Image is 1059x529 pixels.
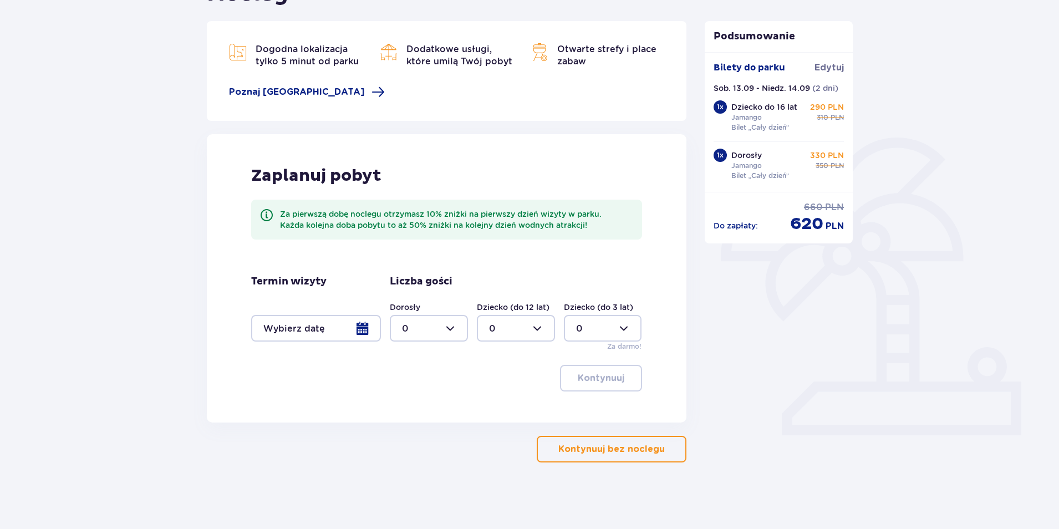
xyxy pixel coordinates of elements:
[537,436,686,462] button: Kontynuuj bez noclegu
[256,44,359,67] span: Dogodna lokalizacja tylko 5 minut od parku
[814,62,844,74] a: Edytuj
[564,302,633,313] label: Dziecko (do 3 lat)
[558,443,665,455] p: Kontynuuj bez noclegu
[810,101,844,113] p: 290 PLN
[477,302,549,313] label: Dziecko (do 12 lat)
[714,83,810,94] p: Sob. 13.09 - Niedz. 14.09
[406,44,512,67] span: Dodatkowe usługi, które umilą Twój pobyt
[731,123,790,133] p: Bilet „Cały dzień”
[380,43,398,61] img: Bar Icon
[731,113,762,123] p: Jamango
[531,43,548,61] img: Map Icon
[229,43,247,61] img: Map Icon
[731,101,797,113] p: Dziecko do 16 lat
[280,208,633,231] div: Za pierwszą dobę noclegu otrzymasz 10% zniżki na pierwszy dzień wizyty w parku. Każda kolejna dob...
[714,100,727,114] div: 1 x
[251,165,381,186] p: Zaplanuj pobyt
[817,113,828,123] p: 310
[731,161,762,171] p: Jamango
[578,372,624,384] p: Kontynuuj
[229,85,385,99] a: Poznaj [GEOGRAPHIC_DATA]
[705,30,853,43] p: Podsumowanie
[790,213,823,235] p: 620
[560,365,642,391] button: Kontynuuj
[229,86,365,98] span: Poznaj [GEOGRAPHIC_DATA]
[831,113,844,123] p: PLN
[831,161,844,171] p: PLN
[251,275,327,288] p: Termin wizyty
[731,171,790,181] p: Bilet „Cały dzień”
[714,220,758,231] p: Do zapłaty :
[810,150,844,161] p: 330 PLN
[731,150,762,161] p: Dorosły
[812,83,838,94] p: ( 2 dni )
[816,161,828,171] p: 350
[825,201,844,213] p: PLN
[390,302,420,313] label: Dorosły
[607,342,641,352] p: Za darmo!
[804,201,823,213] p: 660
[826,220,844,232] p: PLN
[714,62,785,74] p: Bilety do parku
[390,275,452,288] p: Liczba gości
[557,44,656,67] span: Otwarte strefy i place zabaw
[714,149,727,162] div: 1 x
